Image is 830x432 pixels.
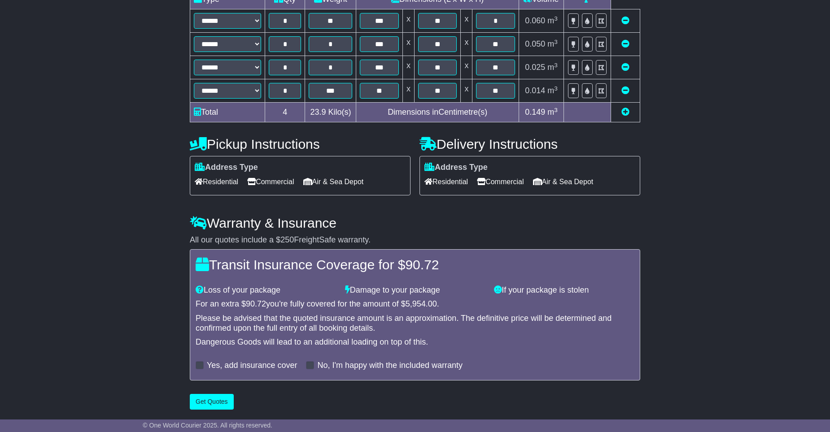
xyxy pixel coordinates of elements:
[554,85,558,92] sup: 3
[477,175,524,189] span: Commercial
[525,63,545,72] span: 0.025
[554,107,558,113] sup: 3
[190,137,411,151] h4: Pickup Instructions
[196,257,634,272] h4: Transit Insurance Coverage for $
[621,108,629,117] a: Add new item
[621,63,629,72] a: Remove this item
[190,235,640,245] div: All our quotes include a $ FreightSafe warranty.
[424,175,468,189] span: Residential
[547,86,558,95] span: m
[317,361,463,371] label: No, I'm happy with the included warranty
[303,175,364,189] span: Air & Sea Depot
[554,39,558,45] sup: 3
[525,86,545,95] span: 0.014
[489,285,639,295] div: If your package is stolen
[190,394,234,410] button: Get Quotes
[533,175,594,189] span: Air & Sea Depot
[547,16,558,25] span: m
[547,108,558,117] span: m
[621,39,629,48] a: Remove this item
[265,103,305,122] td: 4
[196,337,634,347] div: Dangerous Goods will lead to an additional loading on top of this.
[207,361,297,371] label: Yes, add insurance cover
[525,16,545,25] span: 0.060
[247,175,294,189] span: Commercial
[419,137,640,151] h4: Delivery Instructions
[461,79,472,103] td: x
[621,86,629,95] a: Remove this item
[547,63,558,72] span: m
[195,175,238,189] span: Residential
[402,9,414,33] td: x
[196,314,634,333] div: Please be advised that the quoted insurance amount is an approximation. The definitive price will...
[305,103,356,122] td: Kilo(s)
[196,299,634,309] div: For an extra $ you're fully covered for the amount of $ .
[554,62,558,69] sup: 3
[424,163,488,173] label: Address Type
[195,163,258,173] label: Address Type
[190,103,265,122] td: Total
[621,16,629,25] a: Remove this item
[280,235,294,244] span: 250
[402,79,414,103] td: x
[191,285,341,295] div: Loss of your package
[461,9,472,33] td: x
[525,108,545,117] span: 0.149
[402,33,414,56] td: x
[461,33,472,56] td: x
[356,103,519,122] td: Dimensions in Centimetre(s)
[190,216,640,230] h4: Warranty & Insurance
[525,39,545,48] span: 0.050
[143,422,272,429] span: © One World Courier 2025. All rights reserved.
[461,56,472,79] td: x
[310,108,326,117] span: 23.9
[554,15,558,22] sup: 3
[405,257,439,272] span: 90.72
[341,285,490,295] div: Damage to your package
[402,56,414,79] td: x
[406,299,437,308] span: 5,954.00
[246,299,266,308] span: 90.72
[547,39,558,48] span: m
